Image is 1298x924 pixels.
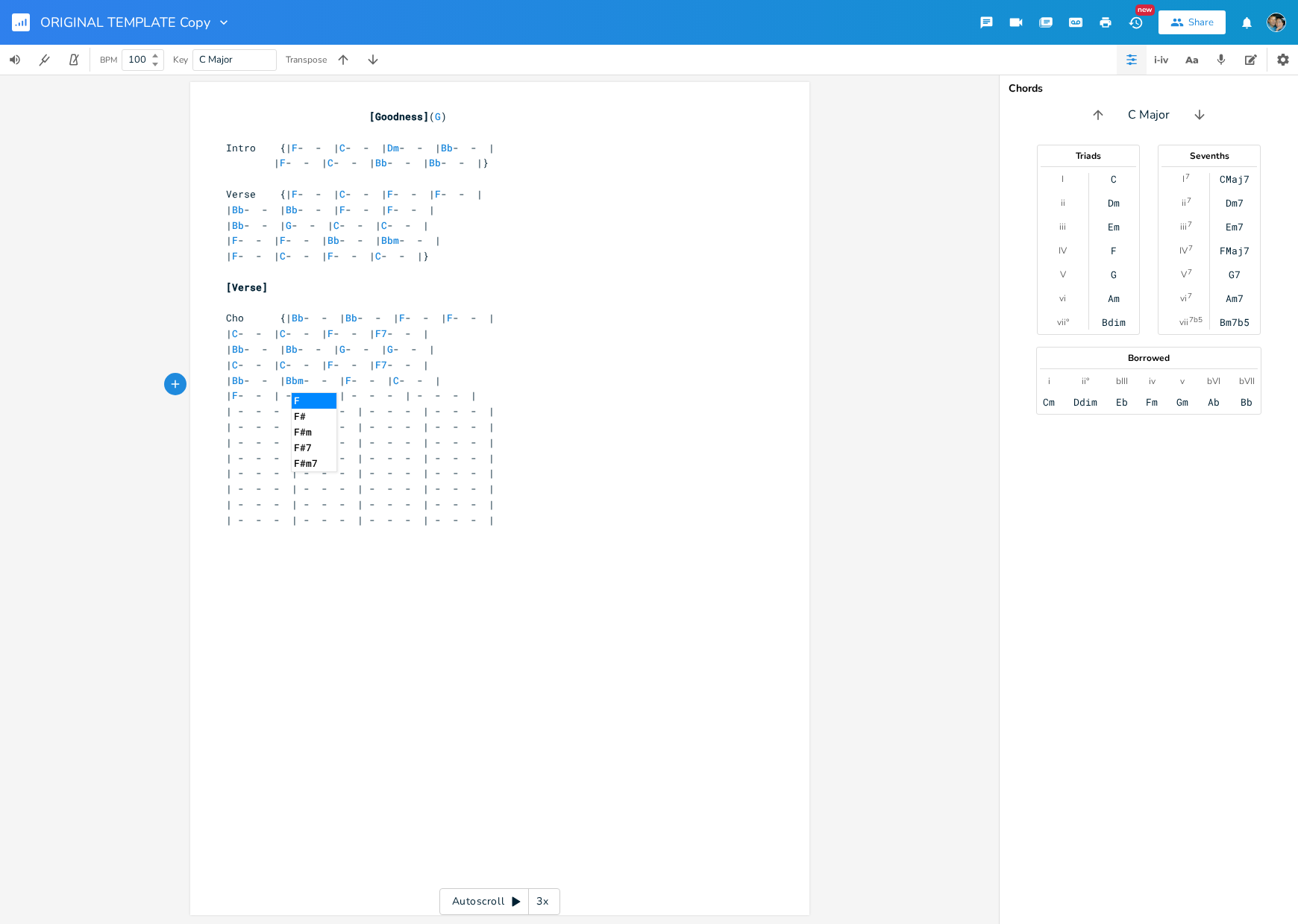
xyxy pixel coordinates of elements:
span: | - - - | - - - | - - - | - - - | [226,513,495,527]
span: F [280,233,286,247]
span: G [387,342,393,356]
div: Autoscroll [439,888,560,915]
span: F [232,389,238,402]
div: V [1060,268,1066,280]
span: | - - - | - - - | - - - | - - - | [226,451,495,465]
span: Bb [429,156,441,169]
span: F [280,156,286,169]
li: F#m7 [292,456,336,471]
div: Key [173,55,188,64]
span: C [333,219,339,232]
div: C [1111,173,1117,185]
span: Bb [292,311,304,324]
div: Em7 [1226,221,1244,233]
div: ii [1182,197,1186,209]
span: Bbm [286,374,304,387]
span: | - - - | - - - | - - - | - - - | [226,482,495,495]
span: Bb [232,219,244,232]
span: F [399,311,405,324]
div: Sevenths [1159,151,1260,160]
div: Gm [1176,396,1188,408]
span: F [327,327,333,340]
span: Cho {| - - | - - | - - | - - | [226,311,495,324]
span: C [280,327,286,340]
span: | - - | - - | - - | - - |} [226,156,489,169]
div: Transpose [286,55,327,64]
button: New [1120,9,1150,36]
div: Em [1108,221,1120,233]
div: CMaj7 [1220,173,1250,185]
span: | - - - | - - - | - - - | - - - | [226,466,495,480]
span: ORIGINAL TEMPLATE Copy [40,16,210,29]
div: Cm [1043,396,1055,408]
span: Bb [232,342,244,356]
span: | - - | - - | - - | - - | [226,342,435,356]
span: | - - | - - | - - | - - | [226,233,441,247]
div: Borrowed [1037,353,1261,362]
div: Eb [1116,396,1128,408]
div: Triads [1038,151,1139,160]
sup: 7 [1188,219,1192,230]
span: | - - | - - | - - | - - | [226,203,435,216]
div: iii [1059,221,1066,233]
button: Share [1159,10,1226,34]
span: Bb [375,156,387,169]
span: C [232,327,238,340]
span: F [435,187,441,201]
span: G [339,342,345,356]
span: Intro {| - - | - - | - - | - - | [226,141,495,154]
div: FMaj7 [1220,245,1250,257]
div: 3x [529,888,556,915]
div: BPM [100,56,117,64]
span: | - - - | - - - | - - - | - - - | [226,436,495,449]
span: F [292,187,298,201]
div: vii [1179,316,1188,328]
div: iv [1149,375,1156,387]
li: F#m [292,424,336,440]
div: Bdim [1102,316,1126,328]
div: Ab [1208,396,1220,408]
div: Bb [1241,396,1252,408]
sup: 7 [1188,266,1192,278]
div: New [1135,4,1155,16]
span: C [232,358,238,371]
span: C [393,374,399,387]
div: Share [1188,16,1214,29]
div: bIII [1116,375,1128,387]
span: ( ) [226,110,447,123]
span: Bbm [381,233,399,247]
span: | - - - | - - - | - - - | - - - | [226,497,495,511]
span: C [375,249,381,263]
div: V [1181,268,1187,280]
span: C [327,156,333,169]
span: C [280,249,286,263]
span: F [232,249,238,263]
span: C Major [199,53,233,66]
div: G7 [1229,268,1241,280]
div: Dm7 [1226,197,1244,209]
span: Bb [232,374,244,387]
span: F [387,187,393,201]
div: Am7 [1226,292,1244,304]
div: vii° [1057,316,1069,328]
li: F# [292,409,336,424]
span: Bb [327,233,339,247]
span: | - - | - - | - - | - - | [226,219,429,232]
span: G [286,219,292,232]
span: | - - | - - | - - | - - |} [226,249,429,263]
span: C [339,187,345,201]
span: | - - | - - - | - - - | - - - | [226,389,477,402]
span: [Verse] [226,280,268,294]
span: F [327,358,333,371]
span: F [447,311,453,324]
span: F [387,203,393,216]
div: Chords [1009,84,1289,94]
div: F [1111,245,1117,257]
div: iii [1180,221,1187,233]
div: ii [1061,197,1065,209]
sup: 7b5 [1189,314,1203,326]
span: F [339,203,345,216]
span: Verse {| - - | - - | - - | - - | [226,187,483,201]
span: Bb [232,203,244,216]
div: ii° [1082,375,1089,387]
